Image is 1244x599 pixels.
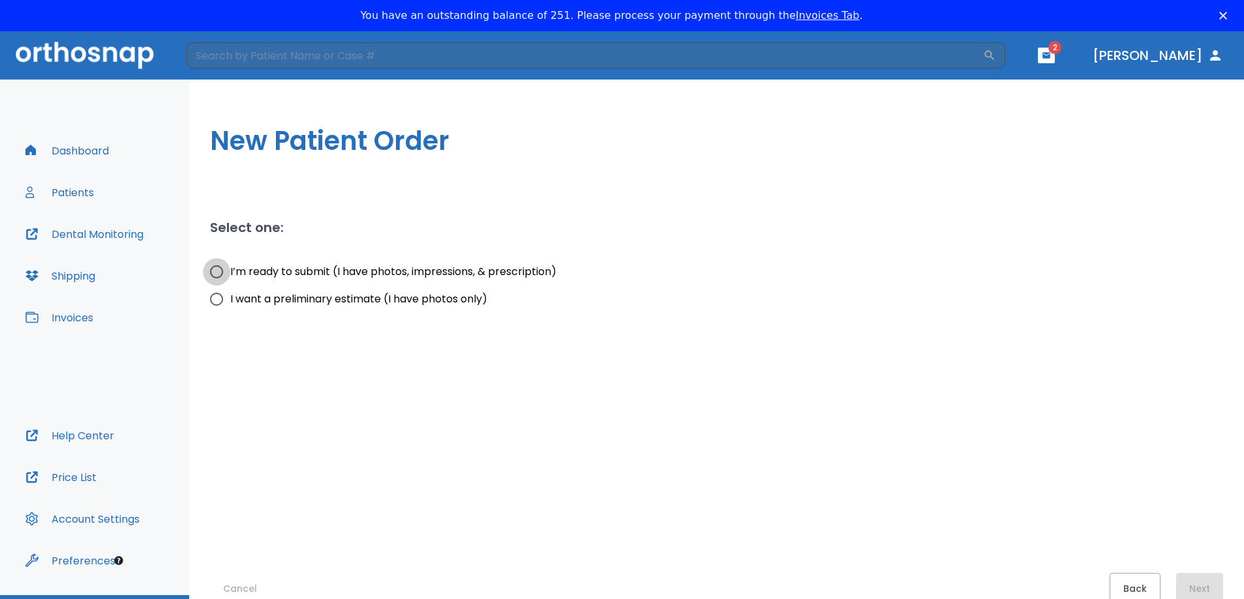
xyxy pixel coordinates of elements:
[1219,12,1232,20] div: Close
[18,461,104,493] button: Price List
[18,218,151,250] button: Dental Monitoring
[16,42,154,68] img: Orthosnap
[18,302,101,333] button: Invoices
[18,420,122,451] button: Help Center
[113,555,125,566] div: Tooltip anchor
[1087,44,1228,67] button: [PERSON_NAME]
[210,121,1223,160] h1: New Patient Order
[18,135,117,166] button: Dashboard
[18,503,147,534] button: Account Settings
[796,9,860,22] a: Invoices Tab
[230,291,487,307] span: I want a preliminary estimate (I have photos only)
[1048,41,1061,54] span: 2
[360,9,862,22] div: You have an outstanding balance of 251. Please process your payment through the .
[210,218,284,237] h2: Select one:
[18,177,102,208] button: Patients
[187,42,983,68] input: Search by Patient Name or Case #
[230,264,556,280] span: I’m ready to submit (I have photos, impressions, & prescription)
[18,260,103,291] button: Shipping
[18,545,123,576] button: Preferences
